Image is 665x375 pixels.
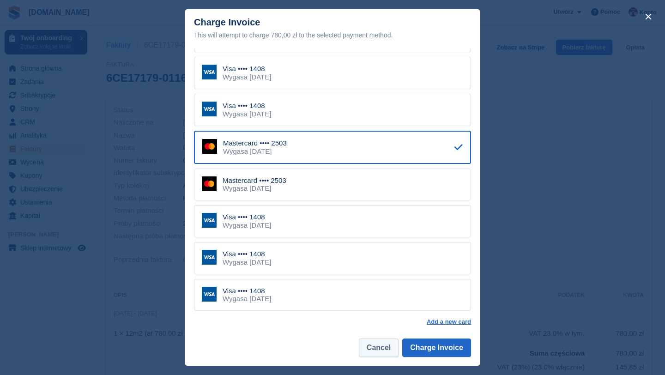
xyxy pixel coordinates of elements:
[202,65,217,79] img: logo Visa
[223,287,271,295] div: Visa •••• 1408
[202,287,217,302] img: logo Visa
[202,139,217,154] img: logo Mastercard
[223,147,287,156] div: Wygasa [DATE]
[223,258,271,266] div: Wygasa [DATE]
[427,318,471,326] a: Add a new card
[223,110,271,118] div: Wygasa [DATE]
[223,295,271,303] div: Wygasa [DATE]
[223,102,271,110] div: Visa •••• 1408
[202,213,217,228] img: logo Visa
[202,176,217,191] img: logo Mastercard
[641,9,656,24] button: close
[223,184,286,193] div: Wygasa [DATE]
[223,221,271,230] div: Wygasa [DATE]
[202,102,217,116] img: logo Visa
[223,139,287,147] div: Mastercard •••• 2503
[359,339,399,357] button: Cancel
[223,65,271,73] div: Visa •••• 1408
[223,250,271,258] div: Visa •••• 1408
[223,176,286,185] div: Mastercard •••• 2503
[202,250,217,265] img: logo Visa
[194,30,471,41] div: This will attempt to charge 780,00 zł to the selected payment method.
[402,339,471,357] button: Charge Invoice
[223,213,271,221] div: Visa •••• 1408
[194,17,471,41] div: Charge Invoice
[223,73,271,81] div: Wygasa [DATE]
